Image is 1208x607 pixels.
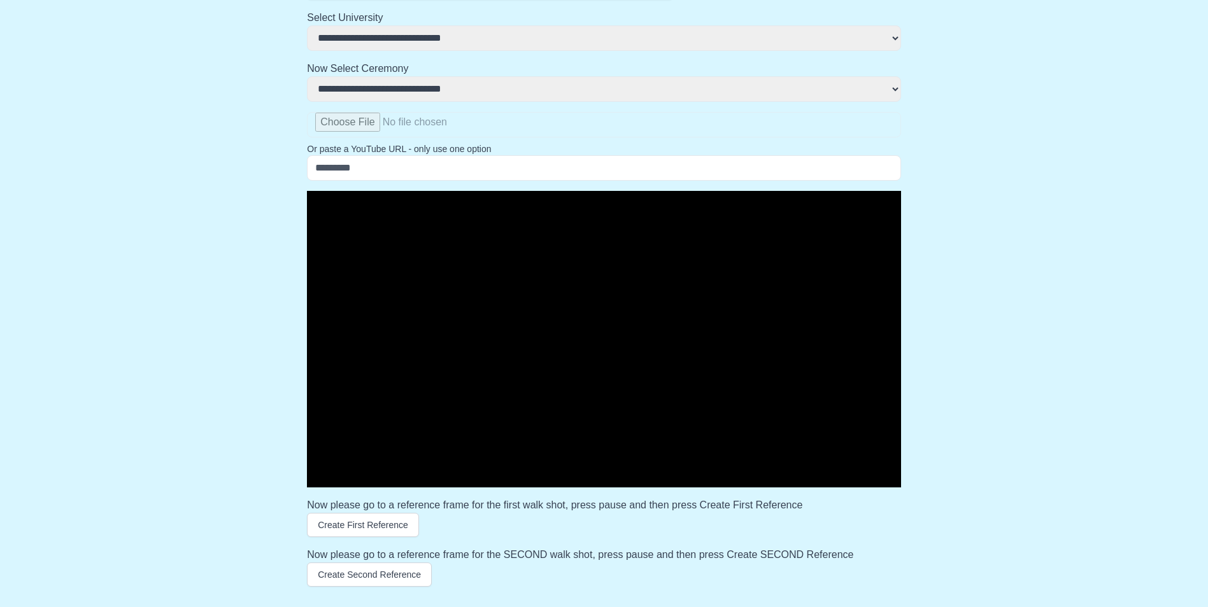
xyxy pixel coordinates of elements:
div: Video Player [307,191,901,487]
button: Create First Reference [307,513,419,537]
p: Or paste a YouTube URL - only use one option [307,143,901,155]
h3: Now please go to a reference frame for the SECOND walk shot, press pause and then press Create SE... [307,547,901,562]
h2: Select University [307,10,901,25]
h2: Now Select Ceremony [307,61,901,76]
button: Create Second Reference [307,562,432,587]
h3: Now please go to a reference frame for the first walk shot, press pause and then press Create Fir... [307,498,901,513]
